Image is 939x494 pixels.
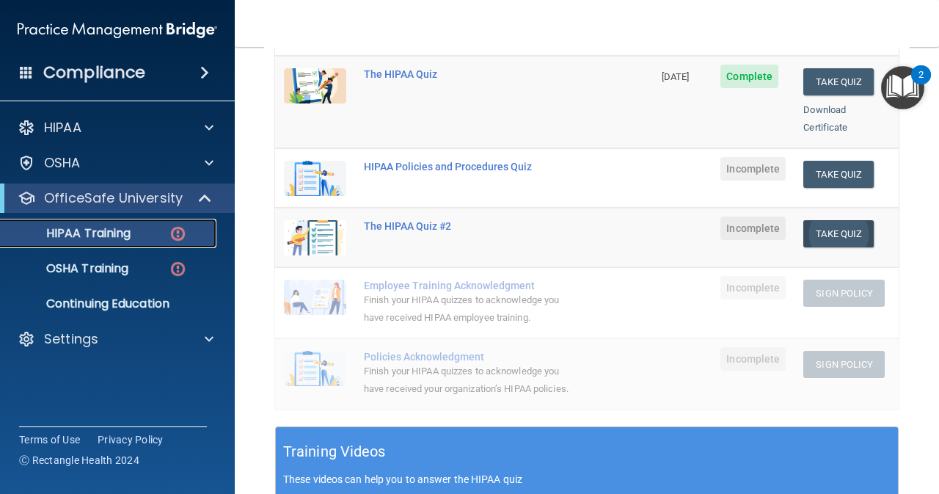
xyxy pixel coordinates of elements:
[803,220,874,247] button: Take Quiz
[720,347,786,371] span: Incomplete
[803,280,885,307] button: Sign Policy
[720,217,786,240] span: Incomplete
[918,75,924,94] div: 2
[18,330,213,348] a: Settings
[803,161,874,188] button: Take Quiz
[364,161,580,172] div: HIPAA Policies and Procedures Quiz
[18,119,213,137] a: HIPAA
[364,351,580,363] div: Policies Acknowledgment
[44,119,81,137] p: HIPAA
[10,297,210,311] p: Continuing Education
[18,189,213,207] a: OfficeSafe University
[18,15,217,45] img: PMB logo
[283,439,386,465] h5: Training Videos
[364,280,580,291] div: Employee Training Acknowledgment
[662,71,690,82] span: [DATE]
[10,261,128,276] p: OSHA Training
[364,291,580,327] div: Finish your HIPAA quizzes to acknowledge you have received HIPAA employee training.
[803,351,885,378] button: Sign Policy
[44,154,81,172] p: OSHA
[19,453,139,468] span: Ⓒ Rectangle Health 2024
[720,65,778,88] span: Complete
[44,330,98,348] p: Settings
[10,226,131,241] p: HIPAA Training
[803,104,847,133] a: Download Certificate
[98,432,164,447] a: Privacy Policy
[364,220,580,232] div: The HIPAA Quiz #2
[881,66,924,109] button: Open Resource Center, 2 new notifications
[283,473,891,485] p: These videos can help you to answer the HIPAA quiz
[169,225,187,243] img: danger-circle.6113f641.png
[720,276,786,299] span: Incomplete
[19,432,80,447] a: Terms of Use
[43,62,145,83] h4: Compliance
[169,260,187,278] img: danger-circle.6113f641.png
[720,157,786,181] span: Incomplete
[364,363,580,398] div: Finish your HIPAA quizzes to acknowledge you have received your organization’s HIPAA policies.
[803,68,874,95] button: Take Quiz
[18,154,213,172] a: OSHA
[44,189,183,207] p: OfficeSafe University
[364,68,580,80] div: The HIPAA Quiz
